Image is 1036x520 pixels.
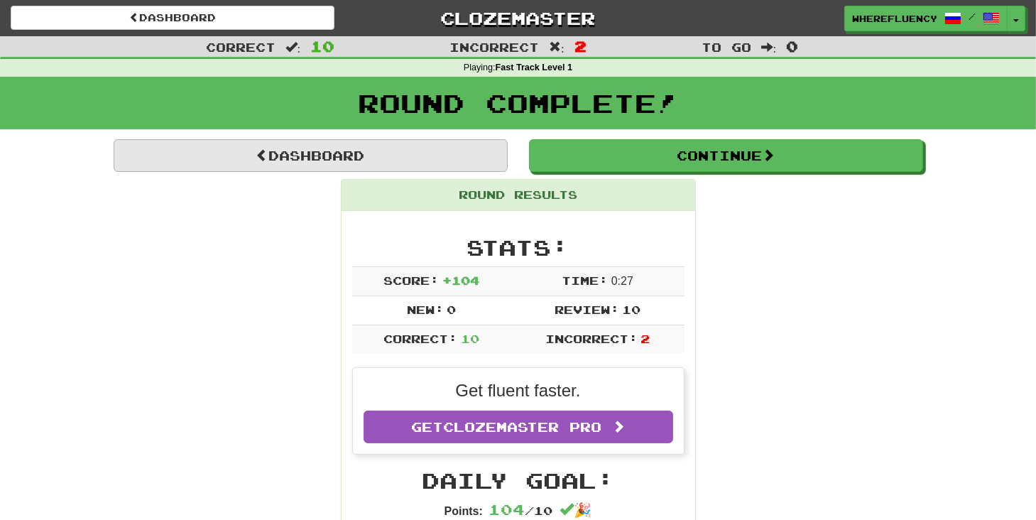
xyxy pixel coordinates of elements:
span: 10 [461,332,479,345]
span: Incorrect: [545,332,638,345]
h2: Daily Goal: [352,469,685,492]
span: 🎉 [560,502,591,518]
span: 2 [574,38,587,55]
span: To go [702,40,751,54]
span: / [969,11,976,21]
h2: Stats: [352,236,685,259]
span: Time: [562,273,608,287]
span: Clozemaster Pro [443,419,601,435]
span: 0 : 27 [611,275,633,287]
span: Score: [383,273,439,287]
a: wherefluency / [844,6,1008,31]
a: Dashboard [11,6,334,30]
span: / 10 [489,504,552,517]
p: Get fluent faster. [364,379,673,403]
strong: Points: [445,505,483,517]
span: Incorrect [449,40,539,54]
span: 10 [310,38,334,55]
h1: Round Complete! [5,89,1031,117]
a: Clozemaster [356,6,680,31]
span: : [285,41,301,53]
span: 104 [489,501,525,518]
span: New: [407,303,444,316]
span: Correct: [383,332,457,345]
a: GetClozemaster Pro [364,411,673,443]
span: Review: [555,303,619,316]
button: Continue [529,139,923,172]
a: Dashboard [114,139,508,172]
span: : [761,41,777,53]
span: + 104 [442,273,479,287]
span: Correct [206,40,276,54]
span: 10 [622,303,640,316]
span: 0 [447,303,456,316]
span: 0 [786,38,798,55]
strong: Fast Track Level 1 [496,63,573,72]
span: 2 [640,332,650,345]
div: Round Results [342,180,695,211]
span: wherefluency [852,12,937,25]
span: : [549,41,565,53]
